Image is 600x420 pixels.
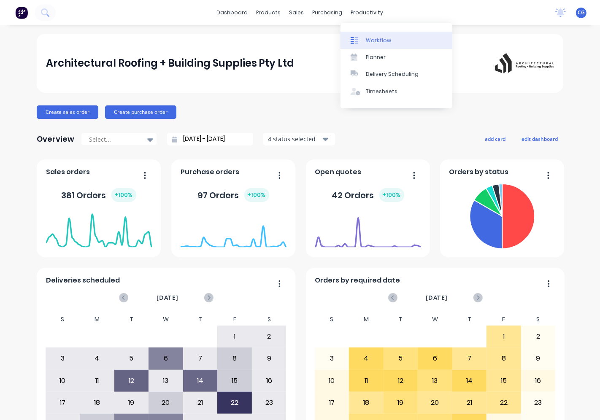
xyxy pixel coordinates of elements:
[181,167,239,177] span: Purchase orders
[157,293,178,302] span: [DATE]
[366,70,419,78] div: Delivery Scheduling
[213,6,252,19] a: dashboard
[347,6,388,19] div: productivity
[114,313,149,326] div: T
[366,54,386,61] div: Planner
[80,392,114,413] div: 18
[349,348,383,369] div: 4
[218,370,251,391] div: 15
[244,188,269,202] div: + 100 %
[521,313,556,326] div: S
[149,348,183,369] div: 6
[80,313,114,326] div: M
[384,313,418,326] div: T
[418,348,452,369] div: 6
[426,293,448,302] span: [DATE]
[384,392,418,413] div: 19
[46,313,80,326] div: S
[183,313,218,326] div: T
[315,167,362,177] span: Open quotes
[149,370,183,391] div: 13
[341,66,452,83] a: Delivery Scheduling
[366,37,391,44] div: Workflow
[479,133,511,144] button: add card
[522,392,555,413] div: 23
[487,370,521,391] div: 15
[285,6,308,19] div: sales
[149,313,183,326] div: W
[46,167,90,177] span: Sales orders
[349,392,383,413] div: 18
[46,55,295,72] div: Architectural Roofing + Building Supplies Pty Ltd
[149,392,183,413] div: 20
[453,392,486,413] div: 21
[522,370,555,391] div: 16
[449,167,509,177] span: Orders by status
[252,370,286,391] div: 16
[341,32,452,48] a: Workflow
[37,131,74,148] div: Overview
[80,370,114,391] div: 11
[349,370,383,391] div: 11
[522,348,555,369] div: 9
[268,135,321,143] div: 4 status selected
[252,313,286,326] div: S
[80,348,114,369] div: 4
[516,133,563,144] button: edit dashboard
[252,326,286,347] div: 2
[115,392,149,413] div: 19
[578,9,585,16] span: CG
[37,105,98,119] button: Create sales order
[218,392,251,413] div: 22
[486,313,521,326] div: F
[418,313,452,326] div: W
[332,188,404,202] div: 42 Orders
[452,313,487,326] div: T
[418,370,452,391] div: 13
[341,49,452,66] a: Planner
[252,392,286,413] div: 23
[315,370,349,391] div: 10
[217,313,252,326] div: F
[105,105,176,119] button: Create purchase order
[62,188,136,202] div: 381 Orders
[115,348,149,369] div: 5
[315,275,400,285] span: Orders by required date
[46,348,80,369] div: 3
[522,326,555,347] div: 2
[46,392,80,413] div: 17
[315,313,349,326] div: S
[308,6,347,19] div: purchasing
[487,392,521,413] div: 22
[115,370,149,391] div: 12
[384,348,418,369] div: 5
[184,348,217,369] div: 7
[495,53,554,74] img: Architectural Roofing + Building Supplies Pty Ltd
[341,83,452,100] a: Timesheets
[453,348,486,369] div: 7
[487,326,521,347] div: 1
[252,348,286,369] div: 9
[379,188,404,202] div: + 100 %
[366,88,397,95] div: Timesheets
[418,392,452,413] div: 20
[218,326,251,347] div: 1
[198,188,269,202] div: 97 Orders
[184,392,217,413] div: 21
[111,188,136,202] div: + 100 %
[349,313,384,326] div: M
[218,348,251,369] div: 8
[315,392,349,413] div: 17
[46,370,80,391] div: 10
[487,348,521,369] div: 8
[184,370,217,391] div: 14
[384,370,418,391] div: 12
[315,348,349,369] div: 3
[453,370,486,391] div: 14
[15,6,28,19] img: Factory
[252,6,285,19] div: products
[263,133,335,145] button: 4 status selected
